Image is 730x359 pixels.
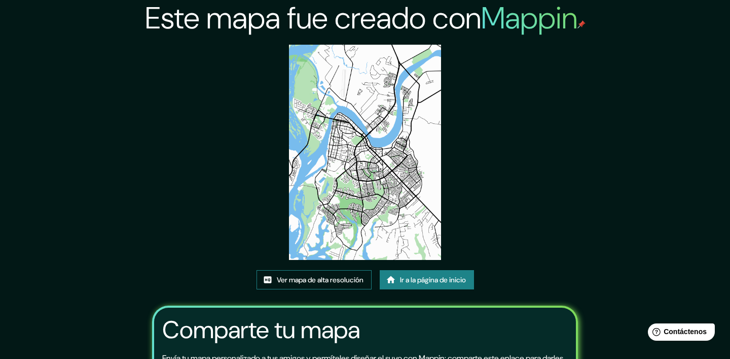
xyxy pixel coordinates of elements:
[400,275,466,284] font: Ir a la página de inicio
[289,45,441,260] img: created-map
[277,275,363,284] font: Ver mapa de alta resolución
[162,314,360,346] font: Comparte tu mapa
[380,270,474,289] a: Ir a la página de inicio
[257,270,372,289] a: Ver mapa de alta resolución
[640,319,719,348] iframe: Lanzador de widgets de ayuda
[577,20,586,28] img: pin de mapeo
